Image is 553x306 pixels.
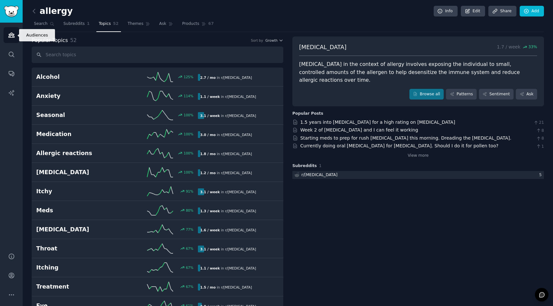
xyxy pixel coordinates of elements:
[4,6,19,17] img: GummySearch logo
[198,265,258,271] div: in
[36,92,117,100] h2: Anxiety
[533,120,544,126] span: 21
[36,206,117,215] h2: Meds
[32,87,283,106] a: Anxiety114%1.1 / weekin r/[MEDICAL_DATA]
[539,172,544,178] div: 5
[36,245,117,253] h2: Throat
[198,131,254,138] div: in
[292,163,317,169] span: Subreddits
[36,111,117,119] h2: Seasonal
[198,227,258,233] div: in
[157,19,175,32] a: Ask
[32,163,283,182] a: [MEDICAL_DATA]100%1.2 / moin r/[MEDICAL_DATA]
[488,6,516,17] a: Share
[198,246,258,252] div: in
[184,75,193,79] div: 125 %
[159,21,166,27] span: Ask
[198,188,258,195] div: in
[32,68,283,87] a: Alcohol125%2.7 / moin r/[MEDICAL_DATA]
[200,114,220,118] b: 3.1 / week
[184,151,193,155] div: 100 %
[225,247,256,251] span: r/ [MEDICAL_DATA]
[36,283,117,291] h2: Treatment
[221,133,252,137] span: r/ [MEDICAL_DATA]
[221,152,252,156] span: r/ [MEDICAL_DATA]
[200,228,220,232] b: 1.6 / week
[200,133,216,137] b: 3.0 / mo
[198,207,258,214] div: in
[198,284,254,290] div: in
[200,95,220,99] b: 1.1 / week
[32,201,283,220] a: Meds80%1.3 / weekin r/[MEDICAL_DATA]
[186,265,193,270] div: 67 %
[300,120,455,125] a: 1.5 years into [MEDICAL_DATA] for a high rating on [MEDICAL_DATA]
[184,132,193,136] div: 100 %
[32,19,57,32] a: Search
[299,60,537,84] div: [MEDICAL_DATA] in the context of allergy involves exposing the individual to small, controlled am...
[128,21,144,27] span: Themes
[186,284,193,289] div: 67 %
[34,21,48,27] span: Search
[113,21,119,27] span: 52
[536,144,544,150] span: 1
[184,94,193,98] div: 114 %
[180,19,216,32] a: Products67
[200,171,216,175] b: 1.2 / mo
[99,21,111,27] span: Topics
[184,113,193,117] div: 100 %
[225,190,256,194] span: r/ [MEDICAL_DATA]
[265,38,277,43] span: Growth
[87,21,90,27] span: 1
[36,149,117,157] h2: Allergic reactions
[300,143,499,148] a: Currently doing oral [MEDICAL_DATA] for [MEDICAL_DATA]. Should I do it for pollen too?
[186,227,193,232] div: 77 %
[200,76,216,79] b: 2.7 / mo
[434,6,458,17] a: Info
[70,37,77,43] span: 52
[479,89,514,100] a: Sentiment
[200,285,216,289] b: 1.5 / mo
[32,47,283,63] input: Search topics
[32,182,283,201] a: Itchy91%3.1 / weekin r/[MEDICAL_DATA]
[461,6,485,17] a: Edit
[225,95,256,99] span: r/ [MEDICAL_DATA]
[221,171,252,175] span: r/ [MEDICAL_DATA]
[186,208,193,213] div: 80 %
[186,246,193,251] div: 67 %
[300,127,418,132] a: Week 2 of [MEDICAL_DATA] and I can feel it working
[186,189,193,194] div: 91 %
[200,209,220,213] b: 1.3 / week
[301,172,338,178] div: r/ [MEDICAL_DATA]
[300,135,512,141] a: Starting meds to prep for rush [MEDICAL_DATA] this morning. Dreading the [MEDICAL_DATA].
[198,112,258,119] div: in
[36,264,117,272] h2: Itching
[409,89,444,100] a: Browse all
[536,128,544,134] span: 8
[200,247,220,251] b: 3.1 / week
[536,136,544,142] span: 8
[497,43,537,51] p: 1.7 / week
[446,89,476,100] a: Patterns
[36,73,117,81] h2: Alcohol
[36,187,117,195] h2: Itchy
[299,43,346,51] span: [MEDICAL_DATA]
[225,228,256,232] span: r/ [MEDICAL_DATA]
[221,285,252,289] span: r/ [MEDICAL_DATA]
[32,125,283,144] a: Medication100%3.0 / moin r/[MEDICAL_DATA]
[225,209,256,213] span: r/ [MEDICAL_DATA]
[63,21,85,27] span: Subreddits
[32,258,283,277] a: Itching67%1.1 / weekin r/[MEDICAL_DATA]
[32,37,68,45] span: Popular Topics
[32,144,283,163] a: Allergic reactions100%1.8 / moin r/[MEDICAL_DATA]
[528,44,537,50] span: 33 %
[32,277,283,296] a: Treatment67%1.5 / moin r/[MEDICAL_DATA]
[184,170,193,174] div: 100 %
[198,150,254,157] div: in
[36,130,117,138] h2: Medication
[32,106,283,125] a: Seasonal100%3.1 / weekin r/[MEDICAL_DATA]
[265,38,283,43] button: Growth
[61,19,92,32] a: Subreddits1
[32,220,283,239] a: [MEDICAL_DATA]77%1.6 / weekin r/[MEDICAL_DATA]
[200,266,220,270] b: 1.1 / week
[408,153,429,159] a: View more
